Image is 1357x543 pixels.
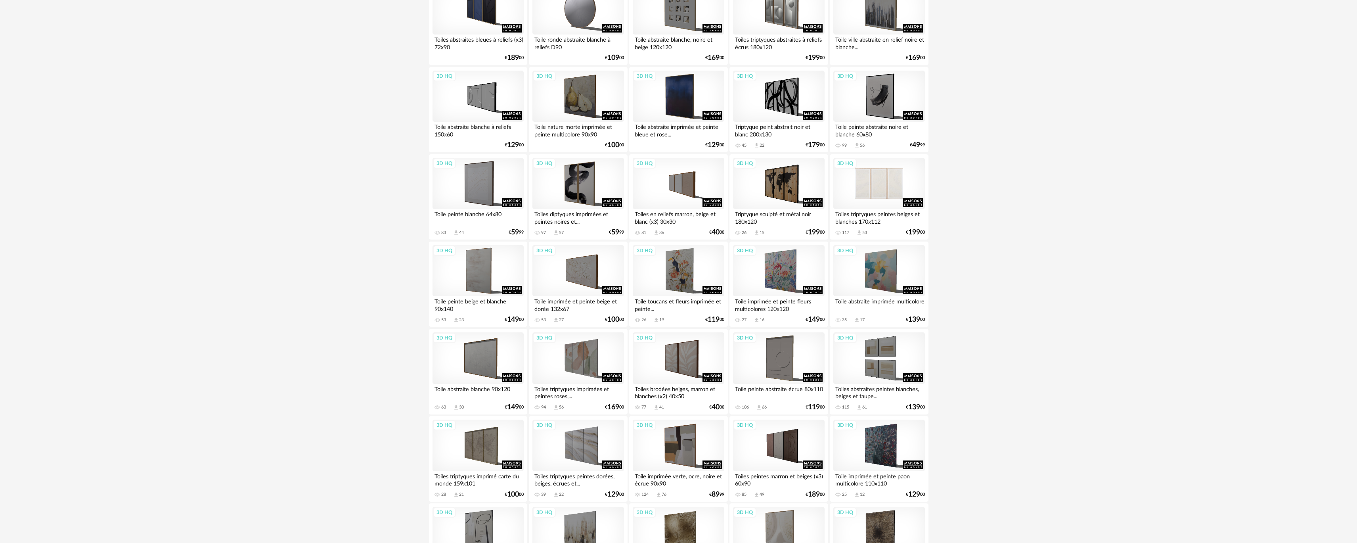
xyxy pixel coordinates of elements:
div: 16 [760,317,764,323]
a: 3D HQ Toiles triptyques imprimées et peintes roses,... 94 Download icon 56 €16900 [529,329,627,414]
span: Download icon [854,317,860,323]
div: Toiles diptyques imprimées et peintes noires et... [532,209,624,225]
a: 3D HQ Toile imprimée et peinte fleurs multicolores 120x120 27 Download icon 16 €14900 [729,242,828,327]
span: Download icon [856,230,862,236]
div: 27 [559,317,564,323]
div: Toile peinte beige et blanche 90x140 [433,296,524,312]
span: Download icon [553,492,559,498]
span: Download icon [756,405,762,411]
span: Download icon [453,230,459,236]
a: 3D HQ Toile imprimée et peinte beige et dorée 132x67 53 Download icon 27 €10000 [529,242,627,327]
a: 3D HQ Toiles peintes marron et beiges (x3) 60x90 85 Download icon 49 €18900 [729,416,828,502]
a: 3D HQ Toile peinte beige et blanche 90x140 53 Download icon 23 €14900 [429,242,527,327]
div: Toile peinte abstraite écrue 80x110 [733,384,824,400]
div: € 00 [906,55,925,61]
div: € 00 [709,405,724,410]
div: 3D HQ [633,507,656,518]
div: 28 [441,492,446,497]
div: 77 [641,405,646,410]
span: Download icon [653,317,659,323]
span: 49 [912,142,920,148]
div: Toile toucans et fleurs imprimée et peinte... [633,296,724,312]
span: 119 [808,405,820,410]
div: 3D HQ [533,507,556,518]
div: Toile abstraite imprimée et peinte bleue et rose... [633,122,724,138]
a: 3D HQ Toiles triptyques peintes dorées, beiges, écrues et... 39 Download icon 22 €12900 [529,416,627,502]
span: Download icon [653,405,659,411]
div: 53 [541,317,546,323]
div: € 99 [609,230,624,235]
div: € 00 [806,55,825,61]
a: 3D HQ Toile peinte abstraite noire et blanche 60x80 99 Download icon 56 €4999 [830,67,928,153]
div: € 00 [709,230,724,235]
div: 19 [659,317,664,323]
div: 3D HQ [533,71,556,81]
a: 3D HQ Toile peinte abstraite écrue 80x110 106 Download icon 66 €11900 [729,329,828,414]
div: 3D HQ [433,71,456,81]
div: 3D HQ [834,158,857,169]
div: 15 [760,230,764,236]
div: 44 [459,230,464,236]
div: 94 [541,405,546,410]
a: 3D HQ Triptyque sculpté et métal noir 180x120 26 Download icon 15 €19900 [729,154,828,240]
div: 63 [441,405,446,410]
span: Download icon [453,492,459,498]
span: Download icon [854,492,860,498]
span: 100 [507,492,519,497]
div: 17 [860,317,865,323]
div: Toiles abstraites peintes blanches, beiges et taupe... [833,384,924,400]
div: 3D HQ [533,158,556,169]
span: 59 [611,230,619,235]
div: 3D HQ [633,158,656,169]
div: 26 [742,230,746,236]
div: Toile nature morte imprimée et peinte multicolore 90x90 [532,122,624,138]
div: 22 [559,492,564,497]
div: Toiles triptyques peintes dorées, beiges, écrues et... [532,471,624,487]
a: 3D HQ Toiles triptyques peintes beiges et blanches 170x112 117 Download icon 53 €19900 [830,154,928,240]
span: Download icon [754,492,760,498]
div: 3D HQ [433,420,456,430]
span: 179 [808,142,820,148]
div: 3D HQ [633,246,656,256]
a: 3D HQ Toile imprimée verte, ocre, noire et écrue 90x90 124 Download icon 76 €8999 [629,416,727,502]
div: € 00 [705,142,724,148]
div: 12 [860,492,865,497]
div: 3D HQ [533,333,556,343]
div: 3D HQ [433,246,456,256]
div: € 00 [605,55,624,61]
span: 169 [908,55,920,61]
div: 3D HQ [733,333,756,343]
div: 3D HQ [834,420,857,430]
div: 3D HQ [533,246,556,256]
a: 3D HQ Toiles triptyques imprimé carte du monde 159x101 28 Download icon 21 €10000 [429,416,527,502]
div: € 00 [505,55,524,61]
span: 59 [511,230,519,235]
span: 199 [908,230,920,235]
div: Toiles triptyques imprimées et peintes roses,... [532,384,624,400]
div: 26 [641,317,646,323]
div: 25 [842,492,847,497]
div: 106 [742,405,749,410]
div: Toile ronde abstraite blanche à reliefs D90 [532,35,624,50]
div: Toile peinte abstraite noire et blanche 60x80 [833,122,924,138]
div: 3D HQ [733,507,756,518]
div: Toile imprimée verte, ocre, noire et écrue 90x90 [633,471,724,487]
div: Toiles triptyques peintes beiges et blanches 170x112 [833,209,924,225]
div: € 00 [505,492,524,497]
a: 3D HQ Toile nature morte imprimée et peinte multicolore 90x90 €10000 [529,67,627,153]
span: Download icon [856,405,862,411]
div: Toile imprimée et peinte beige et dorée 132x67 [532,296,624,312]
div: 3D HQ [733,420,756,430]
span: 189 [808,492,820,497]
span: 199 [808,230,820,235]
div: € 00 [806,405,825,410]
a: 3D HQ Toile abstraite blanche 90x120 63 Download icon 30 €14900 [429,329,527,414]
a: 3D HQ Toiles diptyques imprimées et peintes noires et... 97 Download icon 57 €5999 [529,154,627,240]
div: Toile abstraite blanche à reliefs 150x60 [433,122,524,138]
div: Toiles en reliefs marron, beige et blanc (x3) 30x30 [633,209,724,225]
div: 57 [559,230,564,236]
div: € 00 [906,230,925,235]
div: € 00 [806,230,825,235]
span: Download icon [854,142,860,148]
div: 3D HQ [433,158,456,169]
